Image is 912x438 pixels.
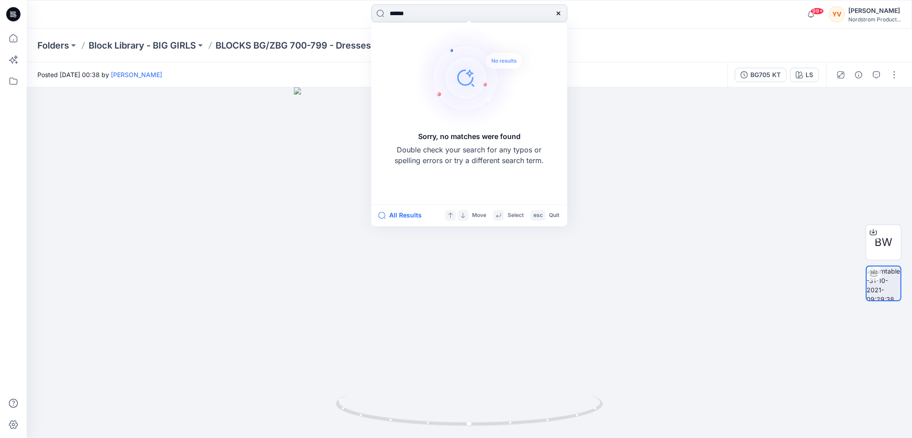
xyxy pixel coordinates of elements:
div: LS [806,70,813,80]
img: turntable-31-10-2021-09:29:38 [867,266,900,300]
div: BG705 KT [750,70,781,80]
p: Quit [549,211,559,220]
div: YV [829,6,845,22]
button: All Results [379,210,427,221]
button: Details [851,68,866,82]
span: 99+ [810,8,824,15]
a: Folders [37,39,69,52]
a: Block Library - BIG GIRLS [89,39,196,52]
h5: Sorry, no matches were found [418,131,521,142]
img: Sorry, no matches were found [414,24,539,131]
button: BG705 KT [735,68,786,82]
a: BLOCKS BG/ZBG 700-799 - Dresses Camis, Gowns, Chemise [216,39,414,52]
p: esc [533,211,543,220]
p: Move [472,211,486,220]
p: Select [508,211,524,220]
div: Nordstrom Product... [848,16,901,23]
span: Posted [DATE] 00:38 by [37,70,162,79]
p: Double check your search for any typos or spelling errors or try a different search term. [394,144,545,166]
span: BW [875,234,892,250]
div: [PERSON_NAME] [848,5,901,16]
button: LS [790,68,819,82]
a: [PERSON_NAME] [111,71,162,78]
